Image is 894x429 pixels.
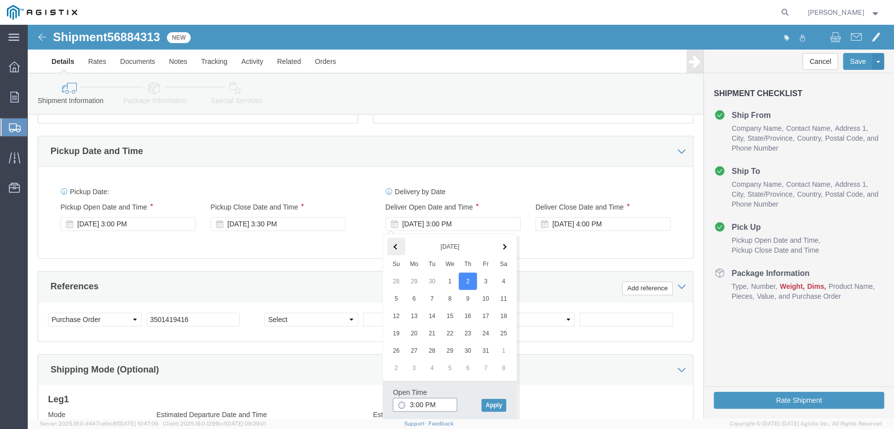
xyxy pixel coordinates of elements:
[404,421,428,427] a: Support
[118,421,158,427] span: [DATE] 10:47:06
[808,7,864,18] span: DANIEL BERNAL
[28,25,894,419] iframe: FS Legacy Container
[226,421,266,427] span: [DATE] 09:39:01
[163,421,266,427] span: Client: 2025.19.0-129fbcf
[7,5,77,20] img: logo
[807,6,881,18] button: [PERSON_NAME]
[428,421,454,427] a: Feedback
[40,421,158,427] span: Server: 2025.19.0-d447cefac8f
[730,420,882,428] span: Copyright © [DATE]-[DATE] Agistix Inc., All Rights Reserved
